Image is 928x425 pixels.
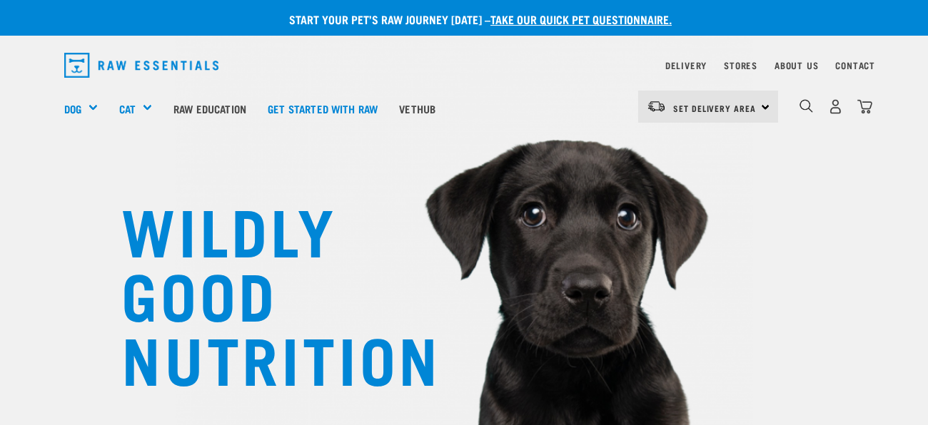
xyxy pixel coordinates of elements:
a: Dog [64,101,81,117]
img: user.png [828,99,843,114]
h1: WILDLY GOOD NUTRITION [121,196,407,389]
a: Cat [119,101,136,117]
a: Stores [724,63,757,68]
img: van-moving.png [647,100,666,113]
a: Vethub [388,80,446,137]
span: Set Delivery Area [673,106,756,111]
img: home-icon-1@2x.png [800,99,813,113]
a: take our quick pet questionnaire. [490,16,672,22]
a: Contact [835,63,875,68]
img: home-icon@2x.png [857,99,872,114]
nav: dropdown navigation [53,47,875,83]
a: Delivery [665,63,707,68]
a: Get started with Raw [257,80,388,137]
img: Raw Essentials Logo [64,53,218,78]
a: About Us [775,63,818,68]
a: Raw Education [163,80,257,137]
